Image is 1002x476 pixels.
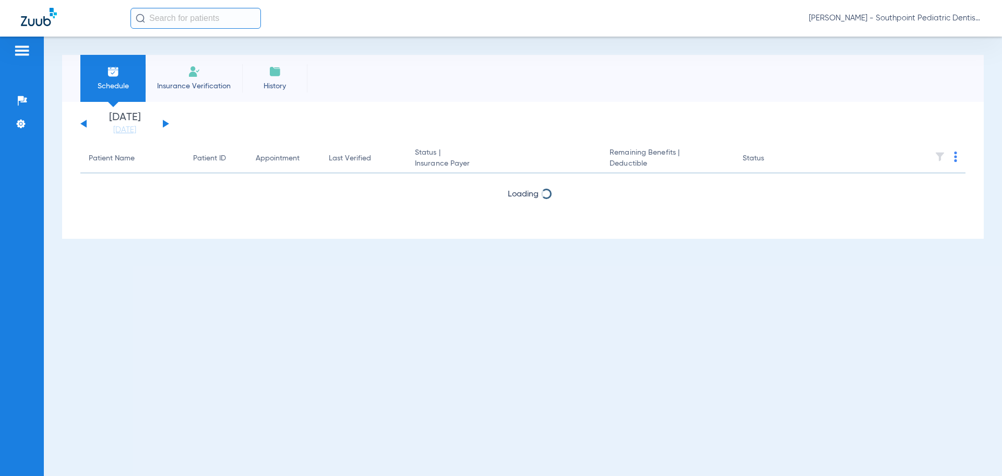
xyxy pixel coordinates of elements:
[508,190,539,199] span: Loading
[329,153,371,164] div: Last Verified
[93,125,156,135] a: [DATE]
[954,152,957,162] img: group-dot-blue.svg
[407,144,601,173] th: Status |
[935,152,945,162] img: filter.svg
[107,65,120,78] img: Schedule
[89,153,176,164] div: Patient Name
[21,8,57,26] img: Zuub Logo
[329,153,398,164] div: Last Verified
[193,153,226,164] div: Patient ID
[130,8,261,29] input: Search for patients
[188,65,200,78] img: Manual Insurance Verification
[136,14,145,23] img: Search Icon
[809,13,981,24] span: [PERSON_NAME] - Southpoint Pediatric Dentistry
[256,153,300,164] div: Appointment
[250,81,300,91] span: History
[415,158,593,169] span: Insurance Payer
[734,144,805,173] th: Status
[601,144,734,173] th: Remaining Benefits |
[610,158,725,169] span: Deductible
[193,153,239,164] div: Patient ID
[153,81,234,91] span: Insurance Verification
[89,153,135,164] div: Patient Name
[256,153,312,164] div: Appointment
[93,112,156,135] li: [DATE]
[88,81,138,91] span: Schedule
[14,44,30,57] img: hamburger-icon
[269,65,281,78] img: History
